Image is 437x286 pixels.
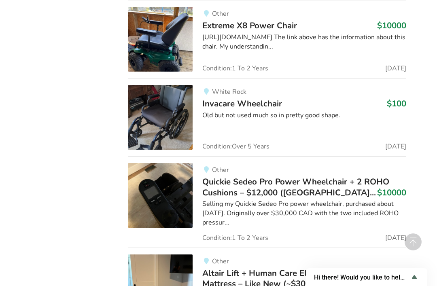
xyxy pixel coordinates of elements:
h3: $10000 [377,187,406,198]
h3: $10000 [377,20,406,31]
span: Other [212,9,229,18]
span: Quickie Sedeo Pro Power Wheelchair + 2 ROHO Cushions – $12,000 ([GEOGRAPHIC_DATA]... [202,176,389,198]
span: Condition: 1 To 2 Years [202,65,268,72]
img: mobility-quickie sedeo pro power wheelchair + 2 roho cushions – $12,000 (port alberni, bc) [128,163,193,228]
span: Hi there! Would you like to help us improve AssistList? [314,273,409,281]
span: [DATE] [385,235,406,241]
span: Condition: Over 5 Years [202,143,269,150]
div: Selling my Quickie Sedeo Pro power wheelchair, purchased about [DATE]. Originally over $30,000 CA... [202,199,406,227]
span: [DATE] [385,143,406,150]
a: mobility-invacare wheelchairWhite RockInvacare Wheelchair$100Old but not used much so in pretty g... [128,78,406,156]
button: Show survey - Hi there! Would you like to help us improve AssistList? [314,272,419,282]
img: mobility-extreme x8 power chair [128,7,193,72]
div: [URL][DOMAIN_NAME] The link above has the information about this chair. My understandin... [202,33,406,51]
a: mobility-quickie sedeo pro power wheelchair + 2 roho cushions – $12,000 (port alberni, bc)OtherQu... [128,156,406,247]
span: White Rock [212,87,246,96]
span: Condition: 1 To 2 Years [202,235,268,241]
img: mobility-invacare wheelchair [128,85,193,150]
span: Other [212,165,229,174]
span: Invacare Wheelchair [202,98,282,109]
div: Old but not used much so in pretty good shape. [202,111,406,120]
span: Other [212,257,229,266]
h3: $100 [387,98,406,109]
span: Extreme X8 Power Chair [202,20,297,31]
span: [DATE] [385,65,406,72]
